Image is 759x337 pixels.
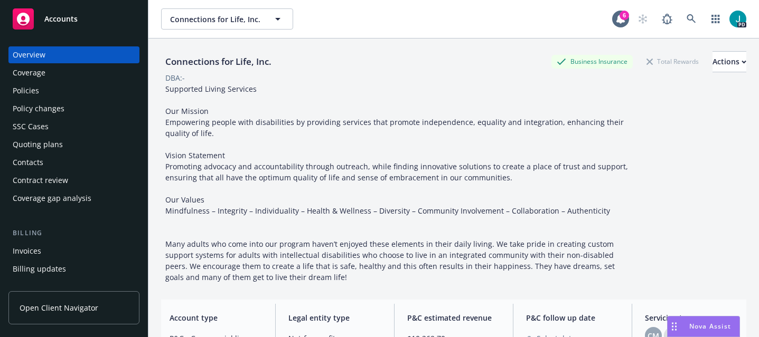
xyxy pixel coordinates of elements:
[288,312,381,323] span: Legal entity type
[657,8,678,30] a: Report a Bug
[170,14,261,25] span: Connections for Life, Inc.
[8,64,139,81] a: Coverage
[13,46,45,63] div: Overview
[13,136,63,153] div: Quoting plans
[668,316,681,336] div: Drag to move
[681,8,702,30] a: Search
[8,278,139,295] a: Account charges
[8,190,139,207] a: Coverage gap analysis
[8,118,139,135] a: SSC Cases
[729,11,746,27] img: photo
[13,82,39,99] div: Policies
[13,100,64,117] div: Policy changes
[161,8,293,30] button: Connections for Life, Inc.
[8,243,139,259] a: Invoices
[13,278,71,295] div: Account charges
[8,261,139,277] a: Billing updates
[8,172,139,189] a: Contract review
[620,11,629,20] div: 6
[13,243,41,259] div: Invoices
[713,52,746,72] div: Actions
[8,4,139,34] a: Accounts
[13,154,43,171] div: Contacts
[20,302,98,313] span: Open Client Navigator
[407,312,500,323] span: P&C estimated revenue
[13,118,49,135] div: SSC Cases
[667,316,740,337] button: Nova Assist
[551,55,633,68] div: Business Insurance
[13,64,45,81] div: Coverage
[526,312,619,323] span: P&C follow up date
[645,312,738,323] span: Servicing team
[44,15,78,23] span: Accounts
[165,72,185,83] div: DBA: -
[8,82,139,99] a: Policies
[13,261,66,277] div: Billing updates
[8,100,139,117] a: Policy changes
[8,154,139,171] a: Contacts
[689,322,731,331] span: Nova Assist
[713,51,746,72] button: Actions
[705,8,726,30] a: Switch app
[13,172,68,189] div: Contract review
[632,8,653,30] a: Start snowing
[8,136,139,153] a: Quoting plans
[170,312,263,323] span: Account type
[165,84,630,282] span: Supported Living Services Our Mission Empowering people with disabilities by providing services t...
[8,46,139,63] a: Overview
[641,55,704,68] div: Total Rewards
[13,190,91,207] div: Coverage gap analysis
[161,55,276,69] div: Connections for Life, Inc.
[8,228,139,238] div: Billing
